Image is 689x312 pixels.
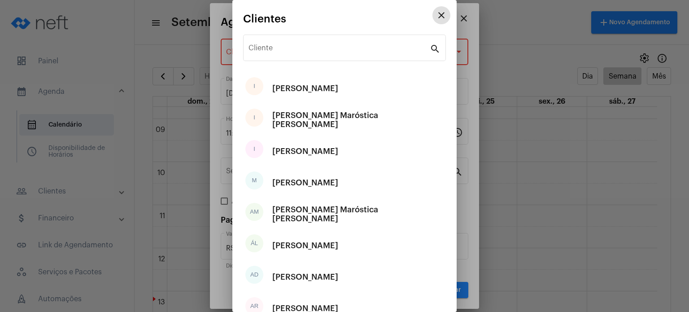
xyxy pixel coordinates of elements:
[245,109,263,127] div: I
[249,46,430,54] input: Pesquisar cliente
[245,171,263,189] div: M
[272,264,338,290] div: [PERSON_NAME]
[245,234,263,252] div: ÁL
[245,77,263,95] div: I
[245,203,263,221] div: AM
[245,266,263,284] div: AD
[243,13,286,25] span: Clientes
[272,201,444,228] div: [PERSON_NAME] Maróstica [PERSON_NAME]
[272,106,444,133] div: [PERSON_NAME] Maróstica [PERSON_NAME]
[245,140,263,158] div: I
[436,10,447,21] mat-icon: close
[272,169,338,196] div: [PERSON_NAME]
[272,138,338,165] div: [PERSON_NAME]
[430,43,440,54] mat-icon: search
[272,75,338,102] div: [PERSON_NAME]
[272,232,338,259] div: [PERSON_NAME]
